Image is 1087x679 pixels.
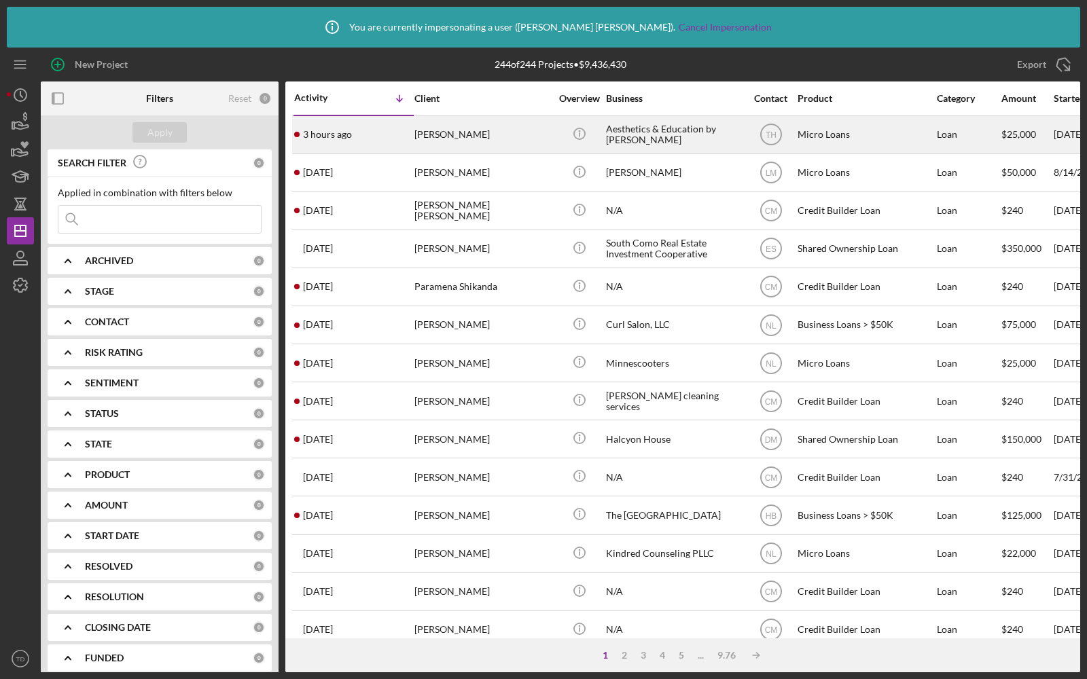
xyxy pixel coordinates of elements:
div: $22,000 [1001,536,1052,572]
div: Business Loans > $50K [798,307,933,343]
div: Loan [937,269,1000,305]
div: Credit Builder Loan [798,269,933,305]
text: CM [764,397,777,406]
div: Export [1017,51,1046,78]
b: STAGE [85,286,114,297]
div: Credit Builder Loan [798,193,933,229]
div: 0 [253,377,265,389]
text: CM [764,282,777,292]
b: CONTACT [85,316,129,327]
button: New Project [41,51,141,78]
div: Credit Builder Loan [798,383,933,419]
div: N/A [606,574,742,610]
b: ARCHIVED [85,255,133,266]
button: Export [1003,51,1080,78]
div: Paramena Shikanda [414,269,550,305]
div: [PERSON_NAME] [606,155,742,191]
b: SENTIMENT [85,378,139,388]
div: $240 [1001,269,1052,305]
div: $240 [1001,193,1052,229]
b: START DATE [85,530,139,541]
div: N/A [606,193,742,229]
div: Loan [937,193,1000,229]
div: Loan [937,383,1000,419]
div: Apply [147,122,173,143]
b: RESOLUTION [85,591,144,602]
div: Reset [228,93,251,104]
div: [PERSON_NAME] [414,574,550,610]
div: Shared Ownership Loan [798,421,933,457]
div: [PERSON_NAME] [414,117,550,153]
b: AMOUNT [85,500,128,511]
div: Loan [937,497,1000,533]
div: 0 [253,157,265,169]
div: $25,000 [1001,117,1052,153]
time: 2025-07-29 17:02 [303,586,333,597]
div: Micro Loans [798,345,933,381]
div: 0 [253,591,265,603]
div: 0 [258,92,272,105]
div: 244 of 244 Projects • $9,436,430 [495,59,626,70]
div: ... [691,650,711,661]
div: Halcyon House [606,421,742,457]
div: Loan [937,117,1000,153]
div: 0 [253,469,265,481]
b: Filters [146,93,173,104]
div: [PERSON_NAME] [414,383,550,419]
div: Business [606,93,742,104]
button: Apply [132,122,187,143]
div: 0 [253,560,265,572]
div: $125,000 [1001,497,1052,533]
div: South Como Real Estate Investment Cooperative [606,231,742,267]
div: [PERSON_NAME] [414,459,550,495]
div: Loan [937,345,1000,381]
text: DM [764,435,777,444]
div: 3 [634,650,653,661]
time: 2025-08-02 01:00 [303,434,333,445]
div: N/A [606,269,742,305]
div: 0 [253,621,265,634]
div: $50,000 [1001,155,1052,191]
div: Micro Loans [798,536,933,572]
div: [PERSON_NAME] [414,536,550,572]
b: CLOSING DATE [85,622,151,633]
text: NL [766,359,777,368]
time: 2025-08-19 11:40 [303,129,352,140]
text: TD [16,655,25,663]
div: [PERSON_NAME] cleaning services [606,383,742,419]
div: N/A [606,612,742,648]
div: Curl Salon, LLC [606,307,742,343]
div: 0 [253,316,265,328]
div: Product [798,93,933,104]
time: 2025-07-31 15:31 [303,510,333,521]
div: $150,000 [1001,421,1052,457]
div: [PERSON_NAME] [PERSON_NAME] [414,193,550,229]
time: 2025-08-15 01:32 [303,167,333,178]
time: 2025-07-30 09:09 [303,548,333,559]
div: 0 [253,255,265,267]
time: 2025-07-31 22:18 [303,472,333,483]
b: STATE [85,439,112,449]
div: 0 [253,499,265,511]
time: 2025-08-04 13:49 [303,358,333,369]
text: TH [766,130,777,140]
text: CM [764,473,777,482]
div: Credit Builder Loan [798,612,933,648]
b: RISK RATING [85,347,143,358]
div: Loan [937,421,1000,457]
div: 1 [596,650,615,661]
div: Amount [1001,93,1052,104]
div: Loan [937,155,1000,191]
div: Kindred Counseling PLLC [606,536,742,572]
div: Credit Builder Loan [798,574,933,610]
div: 4 [653,650,672,661]
div: Activity [294,92,354,103]
time: 2025-07-28 20:47 [303,624,333,635]
b: PRODUCT [85,469,130,480]
div: Contact [745,93,796,104]
time: 2025-08-12 19:18 [303,205,333,216]
div: [PERSON_NAME] [414,497,550,533]
div: You are currently impersonating a user ( [PERSON_NAME] [PERSON_NAME] ). [315,10,772,44]
div: Micro Loans [798,155,933,191]
text: NL [766,549,777,559]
